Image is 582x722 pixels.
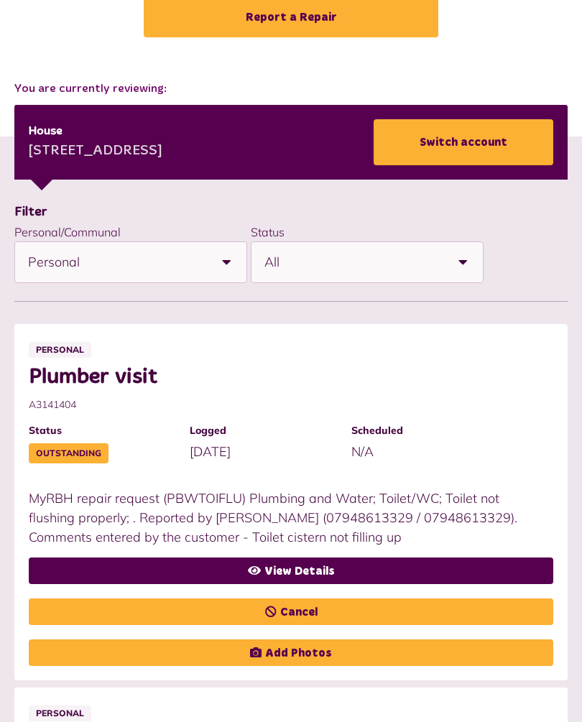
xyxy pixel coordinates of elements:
[190,423,336,438] span: Logged
[29,705,91,721] span: Personal
[29,598,553,625] a: Cancel
[29,123,162,140] div: House
[29,397,539,412] span: A3141404
[351,423,498,438] span: Scheduled
[14,225,121,239] label: Personal/Communal
[29,364,539,390] span: Plumber visit
[28,242,206,282] span: Personal
[14,205,47,218] span: Filter
[29,489,539,547] p: MyRBH repair request (PBWTOIFLU) Plumbing and Water; Toilet/WC; Toilet not flushing properly; . R...
[29,423,175,438] span: Status
[29,342,91,358] span: Personal
[190,443,231,460] span: [DATE]
[29,443,108,463] span: Outstanding
[29,141,162,162] div: [STREET_ADDRESS]
[351,443,374,460] span: N/A
[264,242,443,282] span: All
[14,80,568,98] span: You are currently reviewing:
[29,557,553,584] a: View Details
[29,639,553,666] a: Add Photos
[251,225,285,239] label: Status
[374,119,553,165] a: Switch account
